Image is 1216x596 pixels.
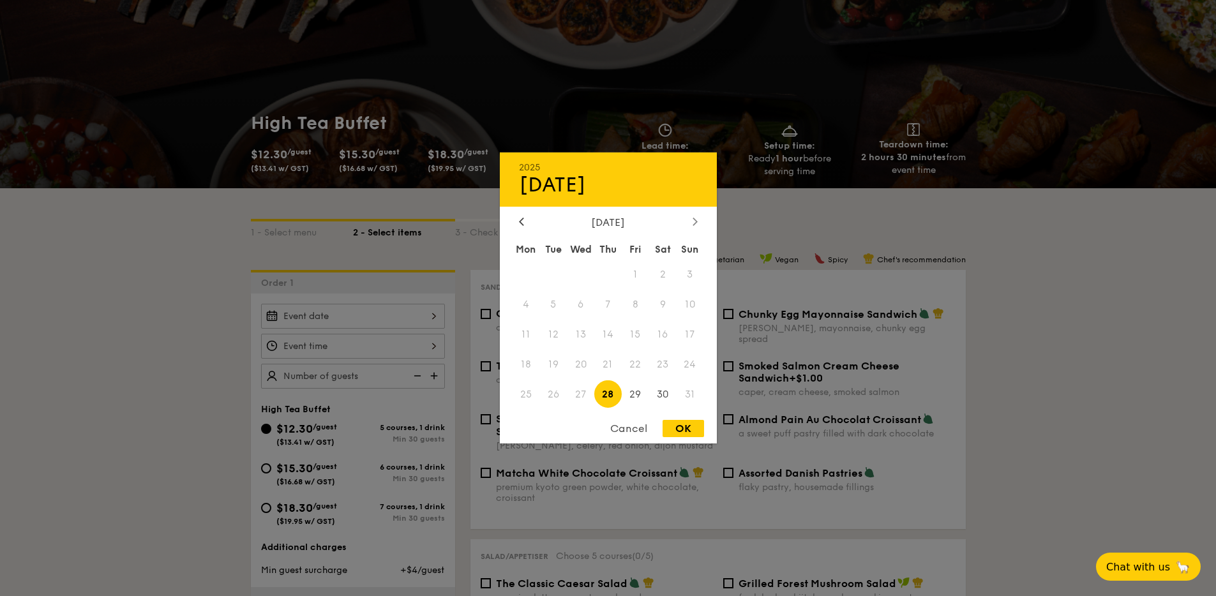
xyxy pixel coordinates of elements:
[513,350,540,378] span: 18
[677,321,704,348] span: 17
[1175,560,1190,574] span: 🦙
[677,261,704,288] span: 3
[1106,561,1170,573] span: Chat with us
[513,321,540,348] span: 11
[622,321,649,348] span: 15
[539,350,567,378] span: 19
[1096,553,1201,581] button: Chat with us🦙
[622,291,649,318] span: 8
[677,238,704,261] div: Sun
[594,380,622,408] span: 28
[519,216,698,228] div: [DATE]
[663,420,704,437] div: OK
[649,291,677,318] span: 9
[594,291,622,318] span: 7
[519,173,698,197] div: [DATE]
[622,238,649,261] div: Fri
[513,291,540,318] span: 4
[567,380,594,408] span: 27
[539,380,567,408] span: 26
[649,261,677,288] span: 2
[567,350,594,378] span: 20
[513,380,540,408] span: 25
[519,162,698,173] div: 2025
[539,238,567,261] div: Tue
[594,321,622,348] span: 14
[539,291,567,318] span: 5
[594,350,622,378] span: 21
[622,261,649,288] span: 1
[567,238,594,261] div: Wed
[539,321,567,348] span: 12
[597,420,660,437] div: Cancel
[513,238,540,261] div: Mon
[649,350,677,378] span: 23
[649,380,677,408] span: 30
[594,238,622,261] div: Thu
[567,321,594,348] span: 13
[649,238,677,261] div: Sat
[677,380,704,408] span: 31
[622,350,649,378] span: 22
[677,350,704,378] span: 24
[567,291,594,318] span: 6
[622,380,649,408] span: 29
[649,321,677,348] span: 16
[677,291,704,318] span: 10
